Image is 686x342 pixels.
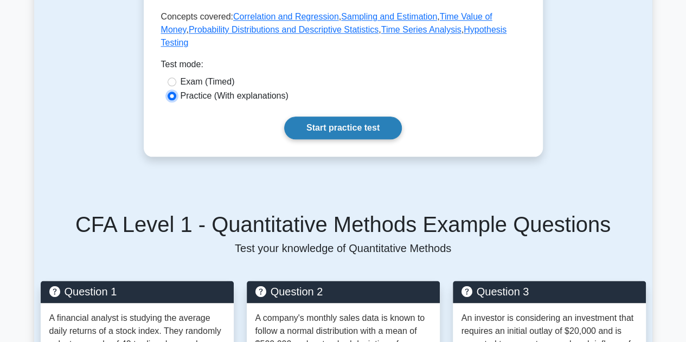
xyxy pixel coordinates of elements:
[461,285,637,298] h5: Question 3
[41,242,646,255] p: Test your knowledge of Quantitative Methods
[161,58,525,75] div: Test mode:
[181,89,288,102] label: Practice (With explanations)
[341,12,437,21] a: Sampling and Estimation
[181,75,235,88] label: Exam (Timed)
[161,10,525,49] p: Concepts covered: , , , , ,
[255,285,431,298] h5: Question 2
[41,211,646,237] h5: CFA Level 1 - Quantitative Methods Example Questions
[189,25,379,34] a: Probability Distributions and Descriptive Statistics
[381,25,461,34] a: Time Series Analysis
[233,12,339,21] a: Correlation and Regression
[49,285,225,298] h5: Question 1
[284,117,402,139] a: Start practice test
